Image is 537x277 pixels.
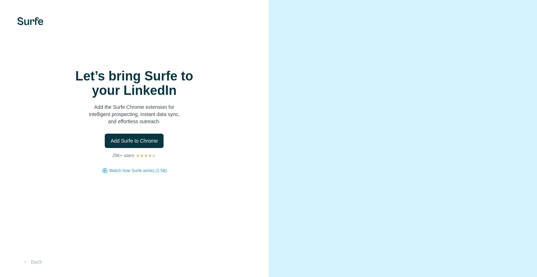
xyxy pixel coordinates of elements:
p: Add the Surfe Chrome extension for intelligent prospecting, instant data sync, and effortless out... [62,103,206,125]
button: Back [17,255,47,268]
button: Add Surfe to Chrome [105,134,164,148]
button: Watch how Surfe works (1:58) [109,167,167,174]
h1: Let’s bring Surfe to your LinkedIn [62,69,206,98]
span: Add Surfe to Chrome [110,137,158,144]
p: 25K+ users [112,152,134,159]
img: Rating Stars [136,153,156,158]
img: Surfe's logo [17,17,43,25]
